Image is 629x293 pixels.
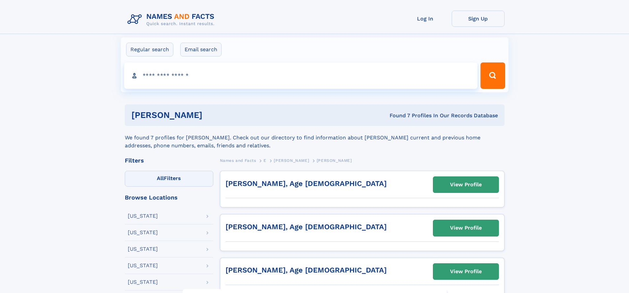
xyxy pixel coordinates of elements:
a: View Profile [433,177,499,193]
div: Filters [125,158,213,164]
a: [PERSON_NAME], Age [DEMOGRAPHIC_DATA] [226,266,387,274]
div: Found 7 Profiles In Our Records Database [296,112,498,119]
span: E [263,158,266,163]
div: We found 7 profiles for [PERSON_NAME]. Check out our directory to find information about [PERSON_... [125,126,505,150]
span: [PERSON_NAME] [317,158,352,163]
div: [US_STATE] [128,263,158,268]
a: Names and Facts [220,156,256,165]
a: [PERSON_NAME], Age [DEMOGRAPHIC_DATA] [226,179,387,188]
div: [US_STATE] [128,230,158,235]
label: Regular search [126,43,173,56]
div: Browse Locations [125,195,213,201]
img: Logo Names and Facts [125,11,220,28]
div: View Profile [450,177,482,192]
input: search input [124,62,478,89]
a: Sign Up [452,11,505,27]
a: [PERSON_NAME], Age [DEMOGRAPHIC_DATA] [226,223,387,231]
label: Filters [125,171,213,187]
span: All [157,175,164,181]
div: [US_STATE] [128,279,158,285]
a: Log In [399,11,452,27]
button: Search Button [480,62,505,89]
label: Email search [180,43,222,56]
a: [PERSON_NAME] [274,156,309,165]
h1: [PERSON_NAME] [131,111,296,119]
div: [US_STATE] [128,213,158,219]
a: View Profile [433,220,499,236]
div: View Profile [450,220,482,236]
span: [PERSON_NAME] [274,158,309,163]
a: E [263,156,266,165]
div: View Profile [450,264,482,279]
a: View Profile [433,264,499,279]
div: [US_STATE] [128,246,158,252]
